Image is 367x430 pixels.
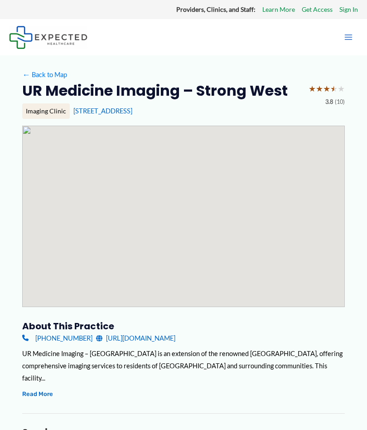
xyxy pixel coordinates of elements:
span: ★ [323,81,330,97]
span: ★ [338,81,345,97]
a: Sign In [339,4,358,15]
div: Imaging Clinic [22,103,70,119]
button: Read More [22,389,53,399]
span: ★ [330,81,338,97]
a: ←Back to Map [22,68,67,81]
span: ← [22,71,30,79]
h3: About this practice [22,320,345,332]
h2: UR Medicine Imaging – Strong West [22,81,288,100]
a: Learn More [262,4,295,15]
img: Expected Healthcare Logo - side, dark font, small [9,26,87,49]
a: Get Access [302,4,333,15]
span: (10) [335,97,345,107]
a: [URL][DOMAIN_NAME] [96,332,175,344]
span: ★ [309,81,316,97]
span: ★ [316,81,323,97]
button: Main menu toggle [339,28,358,47]
span: 3.8 [325,97,333,107]
div: UR Medicine Imaging – [GEOGRAPHIC_DATA] is an extension of the renowned [GEOGRAPHIC_DATA], offeri... [22,347,345,384]
a: [PHONE_NUMBER] [22,332,92,344]
a: [STREET_ADDRESS] [73,107,132,115]
strong: Providers, Clinics, and Staff: [176,5,256,13]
